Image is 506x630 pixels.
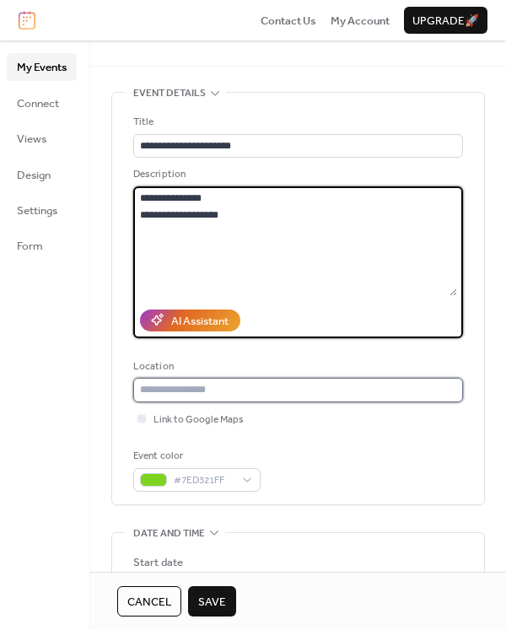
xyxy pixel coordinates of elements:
[17,95,59,112] span: Connect
[7,232,77,259] a: Form
[171,313,229,330] div: AI Assistant
[7,89,77,116] a: Connect
[188,586,236,617] button: Save
[133,554,183,571] div: Start date
[127,594,171,611] span: Cancel
[19,11,35,30] img: logo
[133,114,460,131] div: Title
[261,12,316,29] a: Contact Us
[174,472,234,489] span: #7ED321FF
[331,13,390,30] span: My Account
[17,131,46,148] span: Views
[412,13,479,30] span: Upgrade 🚀
[17,238,43,255] span: Form
[7,125,77,152] a: Views
[331,12,390,29] a: My Account
[133,166,460,183] div: Description
[7,197,77,223] a: Settings
[140,310,240,331] button: AI Assistant
[404,7,487,34] button: Upgrade🚀
[198,594,226,611] span: Save
[133,525,205,542] span: Date and time
[7,53,77,80] a: My Events
[17,202,57,219] span: Settings
[133,448,257,465] div: Event color
[7,161,77,188] a: Design
[117,586,181,617] button: Cancel
[17,167,51,184] span: Design
[153,412,244,428] span: Link to Google Maps
[133,358,460,375] div: Location
[17,59,67,76] span: My Events
[133,85,206,102] span: Event details
[261,13,316,30] span: Contact Us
